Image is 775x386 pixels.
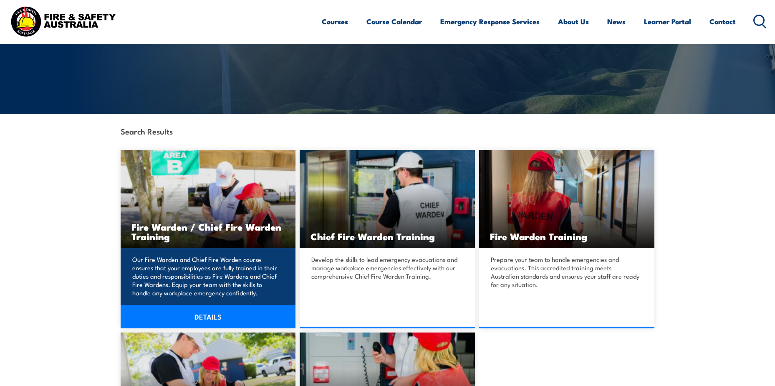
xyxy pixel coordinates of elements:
a: Course Calendar [366,10,422,33]
img: Chief Fire Warden Training [300,150,475,248]
a: Fire Warden / Chief Fire Warden Training [121,150,296,248]
p: Develop the skills to lead emergency evacuations and manage workplace emergencies effectively wit... [311,255,461,280]
a: Emergency Response Services [440,10,540,33]
a: News [607,10,626,33]
a: DETAILS [121,305,296,328]
img: Fire Warden Training [479,150,654,248]
a: About Us [558,10,589,33]
a: Learner Portal [644,10,691,33]
p: Prepare your team to handle emergencies and evacuations. This accredited training meets Australia... [491,255,640,289]
h3: Fire Warden / Chief Fire Warden Training [131,222,285,241]
a: Courses [322,10,348,33]
img: Fire Warden and Chief Fire Warden Training [121,150,296,248]
strong: Search Results [121,125,173,137]
p: Our Fire Warden and Chief Fire Warden course ensures that your employees are fully trained in the... [132,255,282,297]
h3: Chief Fire Warden Training [311,231,464,241]
h3: Fire Warden Training [490,231,644,241]
a: Contact [709,10,736,33]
